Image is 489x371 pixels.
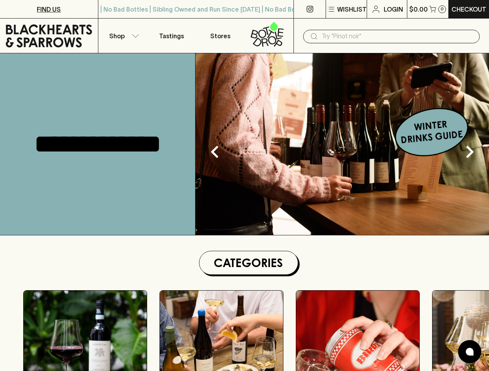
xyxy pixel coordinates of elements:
p: Checkout [451,5,486,14]
button: Previous [199,136,230,167]
a: Tastings [147,19,196,53]
h1: Categories [202,254,295,271]
input: Try "Pinot noir" [322,30,474,43]
button: Shop [98,19,147,53]
a: Stores [196,19,245,53]
p: 0 [441,7,444,11]
p: Shop [109,31,125,41]
button: Next [454,136,485,167]
p: FIND US [37,5,61,14]
img: bubble-icon [466,348,474,356]
img: optimise [196,53,489,235]
p: Stores [210,31,230,41]
p: $0.00 [409,5,428,14]
p: Tastings [159,31,184,41]
p: Login [384,5,403,14]
p: Wishlist [337,5,367,14]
